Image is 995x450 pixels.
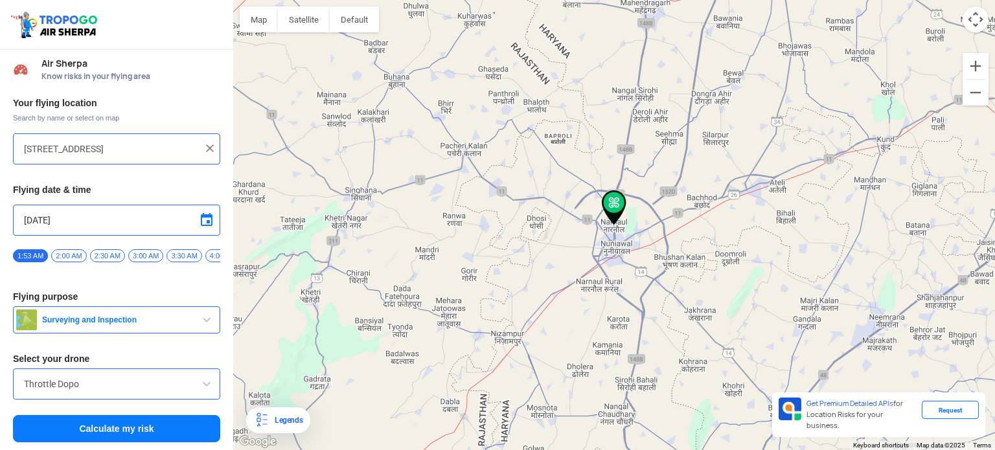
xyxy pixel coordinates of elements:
[973,442,991,449] a: Terms
[51,249,86,262] span: 2:00 AM
[853,441,909,450] button: Keyboard shortcuts
[90,249,125,262] span: 2:30 AM
[963,80,989,106] button: Zoom out
[10,10,102,39] img: ic_tgdronemaps.svg
[278,6,330,32] button: Show satellite imagery
[917,442,965,449] span: Map data ©2025
[801,398,922,432] div: for Location Risks for your business.
[779,398,801,420] img: Premium APIs
[41,71,220,82] span: Know risks in your flying area
[13,306,220,333] button: Surveying and Inspection
[13,415,220,442] button: Calculate my risk
[13,62,29,77] img: Risk Scores
[13,292,220,301] h3: Flying purpose
[205,249,240,262] span: 4:00 AM
[13,185,220,194] h3: Flying date & time
[13,113,220,123] span: Search by name or select on map
[24,376,209,392] input: Search by name or Brand
[922,401,979,419] div: Request
[240,6,278,32] button: Show street map
[37,315,199,325] span: Surveying and Inspection
[13,354,220,363] h3: Select your drone
[806,399,893,408] span: Get Premium Detailed APIs
[963,53,989,79] button: Zoom in
[13,249,48,262] span: 1:53 AM
[24,141,200,157] input: Search your flying location
[166,249,201,262] span: 3:30 AM
[24,212,209,228] input: Select Date
[254,412,269,428] img: Legends
[963,6,989,32] button: Map camera controls
[203,142,216,155] img: ic_close.png
[269,412,303,428] div: Legends
[41,58,220,69] span: Air Sherpa
[16,309,37,330] img: survey.png
[128,249,163,262] span: 3:00 AM
[236,433,279,450] a: Open this area in Google Maps (opens a new window)
[236,433,279,450] img: Google
[13,98,220,107] h3: Your flying location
